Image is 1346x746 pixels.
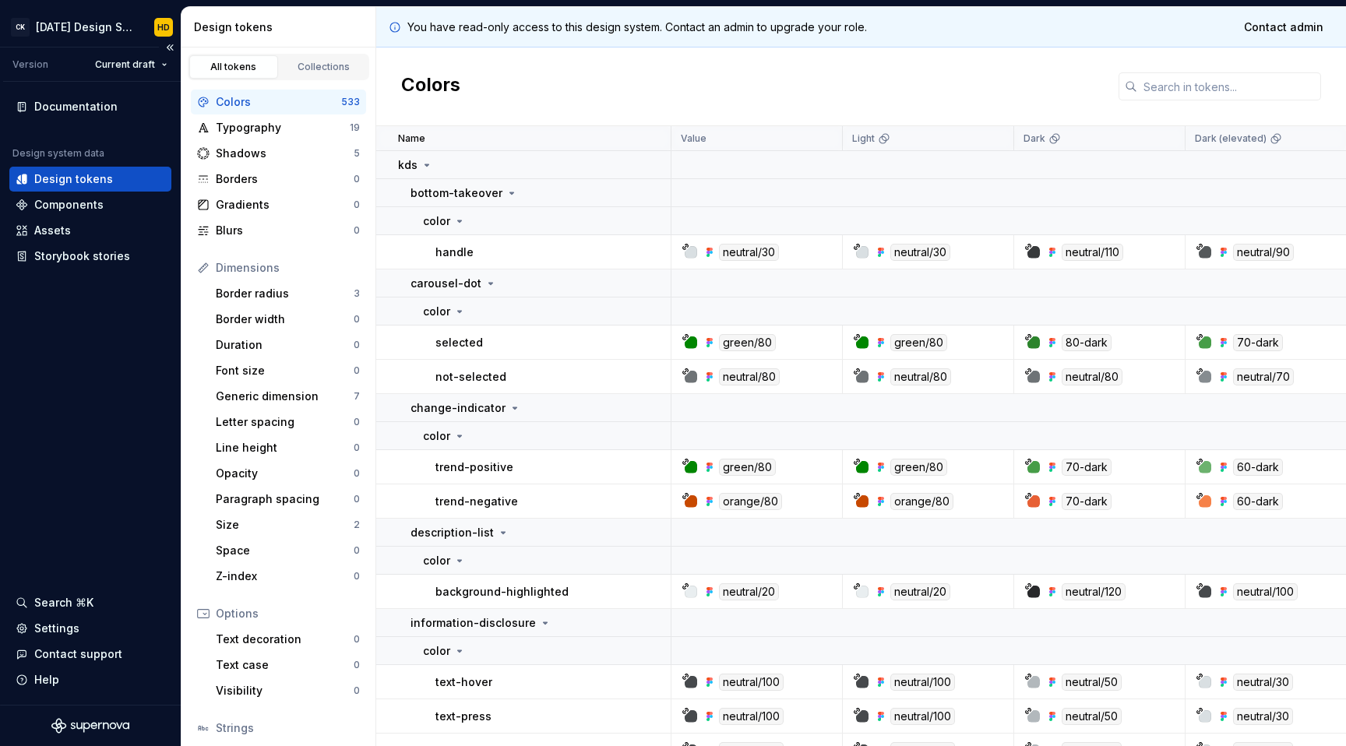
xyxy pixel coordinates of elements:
[435,459,513,475] p: trend-positive
[159,37,181,58] button: Collapse sidebar
[210,410,366,435] a: Letter spacing0
[1233,459,1283,476] div: 60-dark
[1062,708,1122,725] div: neutral/50
[410,276,481,291] p: carousel-dot
[398,157,418,173] p: kds
[216,260,360,276] div: Dimensions
[9,244,171,269] a: Storybook stories
[354,684,360,697] div: 0
[1062,368,1122,385] div: neutral/80
[1195,132,1267,145] p: Dark (elevated)
[216,120,350,135] div: Typography
[210,384,366,409] a: Generic dimension7
[354,493,360,505] div: 0
[401,72,460,100] h2: Colors
[890,459,947,476] div: green/80
[423,553,450,568] p: color
[216,223,354,238] div: Blurs
[210,281,366,306] a: Border radius3
[423,213,450,229] p: color
[9,590,171,615] button: Search ⌘K
[216,440,354,456] div: Line height
[3,10,178,44] button: CK[DATE] Design SystemHD
[423,304,450,319] p: color
[216,389,354,404] div: Generic dimension
[195,61,273,73] div: All tokens
[191,167,366,192] a: Borders0
[890,674,955,691] div: neutral/100
[354,313,360,325] div: 0
[423,428,450,444] p: color
[9,642,171,667] button: Contact support
[341,96,360,108] div: 533
[34,672,59,688] div: Help
[1062,674,1122,691] div: neutral/50
[719,674,784,691] div: neutral/100
[210,307,366,332] a: Border width0
[435,674,492,690] p: text-hover
[12,58,48,71] div: Version
[354,364,360,377] div: 0
[435,494,518,509] p: trend-negative
[398,132,425,145] p: Name
[95,58,155,71] span: Current draft
[719,493,782,510] div: orange/80
[435,369,506,385] p: not-selected
[216,146,354,161] div: Shadows
[216,517,354,533] div: Size
[719,708,784,725] div: neutral/100
[719,368,780,385] div: neutral/80
[354,147,360,160] div: 5
[216,568,354,584] div: Z-index
[34,171,113,187] div: Design tokens
[216,171,354,187] div: Borders
[354,287,360,300] div: 3
[350,121,360,134] div: 19
[11,18,30,37] div: CK
[354,519,360,531] div: 2
[354,224,360,237] div: 0
[1024,132,1045,145] p: Dark
[34,248,130,264] div: Storybook stories
[719,583,779,600] div: neutral/20
[890,708,955,725] div: neutral/100
[9,218,171,243] a: Assets
[354,544,360,557] div: 0
[1233,244,1294,261] div: neutral/90
[12,147,104,160] div: Design system data
[1233,368,1294,385] div: neutral/70
[157,21,170,33] div: HD
[191,90,366,114] a: Colors533
[423,643,450,659] p: color
[354,659,360,671] div: 0
[1244,19,1323,35] span: Contact admin
[210,512,366,537] a: Size2
[210,653,366,677] a: Text case0
[88,54,174,76] button: Current draft
[191,115,366,140] a: Typography19
[1062,244,1123,261] div: neutral/110
[216,94,341,110] div: Colors
[1137,72,1321,100] input: Search in tokens...
[9,167,171,192] a: Design tokens
[354,633,360,646] div: 0
[1233,674,1293,691] div: neutral/30
[1233,334,1283,351] div: 70-dark
[36,19,136,35] div: [DATE] Design System
[435,584,569,600] p: background-highlighted
[410,525,494,540] p: description-list
[681,132,706,145] p: Value
[407,19,867,35] p: You have read-only access to this design system. Contact an admin to upgrade your role.
[210,627,366,652] a: Text decoration0
[216,491,354,507] div: Paragraph spacing
[210,435,366,460] a: Line height0
[216,606,360,621] div: Options
[1062,583,1126,600] div: neutral/120
[1062,493,1112,510] div: 70-dark
[210,333,366,357] a: Duration0
[410,400,506,416] p: change-indicator
[216,683,354,698] div: Visibility
[216,311,354,327] div: Border width
[191,141,366,166] a: Shadows5
[191,192,366,217] a: Gradients0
